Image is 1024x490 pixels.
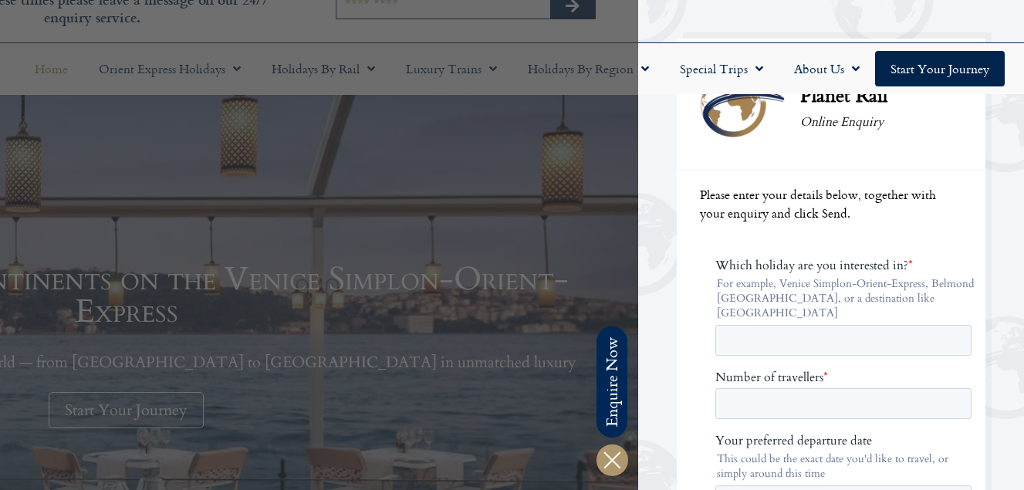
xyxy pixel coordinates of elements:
[875,51,1005,86] a: Start your Journey
[700,185,962,242] div: Please enter your details below, together with your enquiry and click Send.
[800,110,985,133] span: Online Enquiry
[779,51,875,86] a: About Us
[664,51,779,86] a: Special Trips
[800,84,985,105] span: Planet Rail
